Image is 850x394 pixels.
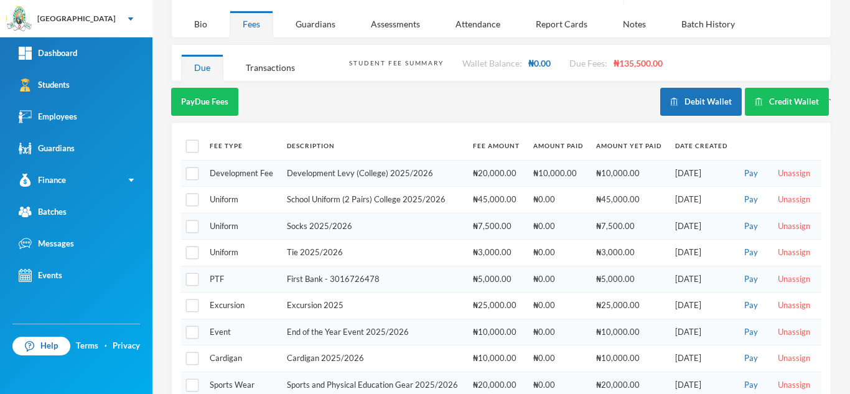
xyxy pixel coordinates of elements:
[669,293,734,319] td: [DATE]
[527,240,590,266] td: ₦0.00
[19,142,75,155] div: Guardians
[669,345,734,372] td: [DATE]
[740,193,762,207] button: Pay
[527,132,590,160] th: Amount Paid
[774,193,814,207] button: Unassign
[281,187,467,213] td: School Uniform (2 Pairs) College 2025/2026
[19,78,70,91] div: Students
[233,54,308,81] div: Transactions
[669,240,734,266] td: [DATE]
[740,246,762,260] button: Pay
[467,345,526,372] td: ₦10,000.00
[281,160,467,187] td: Development Levy (College) 2025/2026
[740,352,762,365] button: Pay
[203,293,281,319] td: Excursion
[590,319,669,345] td: ₦10,000.00
[181,11,220,37] div: Bio
[745,88,829,116] button: Credit Wallet
[203,345,281,372] td: Cardigan
[590,187,669,213] td: ₦45,000.00
[467,266,526,293] td: ₦5,000.00
[614,58,663,68] span: ₦135,500.00
[569,58,607,68] span: Due Fees:
[467,240,526,266] td: ₦3,000.00
[19,47,77,60] div: Dashboard
[203,187,281,213] td: Uniform
[740,326,762,339] button: Pay
[442,11,513,37] div: Attendance
[19,237,74,250] div: Messages
[281,293,467,319] td: Excursion 2025
[774,378,814,392] button: Unassign
[203,240,281,266] td: Uniform
[528,58,551,68] span: ₦0.00
[467,319,526,345] td: ₦10,000.00
[76,340,98,352] a: Terms
[349,59,443,68] div: Student Fee Summary
[669,213,734,240] td: [DATE]
[281,266,467,293] td: First Bank - 3016726478
[19,205,67,218] div: Batches
[610,11,659,37] div: Notes
[740,299,762,312] button: Pay
[740,378,762,392] button: Pay
[467,293,526,319] td: ₦25,000.00
[19,269,62,282] div: Events
[12,337,70,355] a: Help
[467,187,526,213] td: ₦45,000.00
[203,213,281,240] td: Uniform
[774,246,814,260] button: Unassign
[669,132,734,160] th: Date Created
[740,220,762,233] button: Pay
[7,7,32,32] img: logo
[19,174,66,187] div: Finance
[774,273,814,286] button: Unassign
[113,340,140,352] a: Privacy
[230,11,273,37] div: Fees
[281,240,467,266] td: Tie 2025/2026
[669,187,734,213] td: [DATE]
[669,319,734,345] td: [DATE]
[527,160,590,187] td: ₦10,000.00
[105,340,107,352] div: ·
[669,160,734,187] td: [DATE]
[281,319,467,345] td: End of the Year Event 2025/2026
[462,58,522,68] span: Wallet Balance:
[527,293,590,319] td: ₦0.00
[281,132,467,160] th: Description
[527,213,590,240] td: ₦0.00
[203,160,281,187] td: Development Fee
[467,132,526,160] th: Fee Amount
[523,11,600,37] div: Report Cards
[281,213,467,240] td: Socks 2025/2026
[37,13,116,24] div: [GEOGRAPHIC_DATA]
[467,213,526,240] td: ₦7,500.00
[590,345,669,372] td: ₦10,000.00
[590,213,669,240] td: ₦7,500.00
[774,352,814,365] button: Unassign
[467,160,526,187] td: ₦20,000.00
[283,11,348,37] div: Guardians
[171,88,238,116] button: PayDue Fees
[590,132,669,160] th: Amount Yet Paid
[527,187,590,213] td: ₦0.00
[281,345,467,372] td: Cardigan 2025/2026
[774,167,814,181] button: Unassign
[660,88,742,116] button: Debit Wallet
[774,220,814,233] button: Unassign
[181,54,223,81] div: Due
[668,11,748,37] div: Batch History
[669,266,734,293] td: [DATE]
[203,319,281,345] td: Event
[740,273,762,286] button: Pay
[590,240,669,266] td: ₦3,000.00
[590,160,669,187] td: ₦10,000.00
[740,167,762,181] button: Pay
[203,266,281,293] td: PTF
[660,88,831,116] div: `
[527,345,590,372] td: ₦0.00
[774,299,814,312] button: Unassign
[774,326,814,339] button: Unassign
[19,110,77,123] div: Employees
[590,293,669,319] td: ₦25,000.00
